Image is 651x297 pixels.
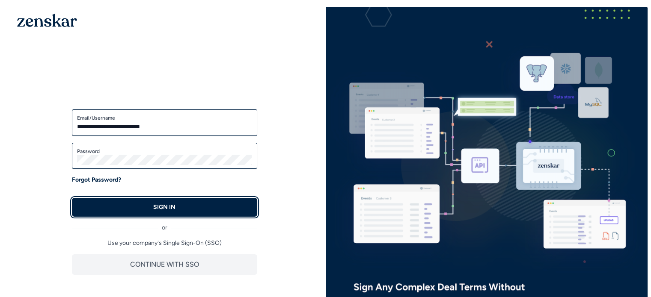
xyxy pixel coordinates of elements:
label: Email/Username [77,115,252,121]
img: 1OGAJ2xQqyY4LXKgY66KYq0eOWRCkrZdAb3gUhuVAqdWPZE9SRJmCz+oDMSn4zDLXe31Ii730ItAGKgCKgCCgCikA4Av8PJUP... [17,14,77,27]
a: Forgot Password? [72,176,121,184]
p: Use your company's Single Sign-On (SSO) [72,239,257,247]
p: SIGN IN [153,203,175,212]
button: CONTINUE WITH SSO [72,254,257,275]
label: Password [77,148,252,155]
button: SIGN IN [72,198,257,217]
div: or [72,217,257,232]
